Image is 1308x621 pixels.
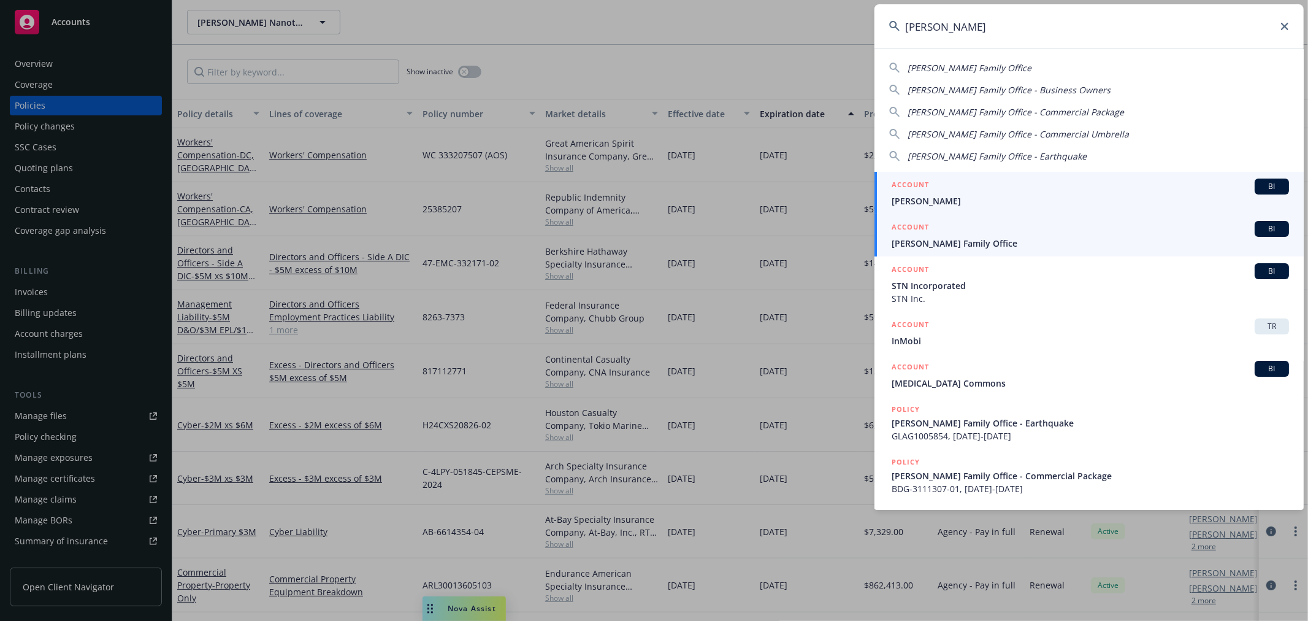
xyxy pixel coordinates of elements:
[892,292,1289,305] span: STN Inc.
[874,214,1304,256] a: ACCOUNTBI[PERSON_NAME] Family Office
[874,172,1304,214] a: ACCOUNTBI[PERSON_NAME]
[908,84,1111,96] span: [PERSON_NAME] Family Office - Business Owners
[892,509,920,521] h5: POLICY
[908,62,1031,74] span: [PERSON_NAME] Family Office
[892,482,1289,495] span: BDG-3111307-01, [DATE]-[DATE]
[892,179,929,193] h5: ACCOUNT
[874,312,1304,354] a: ACCOUNTTRInMobi
[892,195,1289,207] span: [PERSON_NAME]
[874,396,1304,449] a: POLICY[PERSON_NAME] Family Office - EarthquakeGLAG1005854, [DATE]-[DATE]
[892,469,1289,482] span: [PERSON_NAME] Family Office - Commercial Package
[874,354,1304,396] a: ACCOUNTBI[MEDICAL_DATA] Commons
[892,318,929,333] h5: ACCOUNT
[892,417,1289,430] span: [PERSON_NAME] Family Office - Earthquake
[908,150,1087,162] span: [PERSON_NAME] Family Office - Earthquake
[892,377,1289,390] span: [MEDICAL_DATA] Commons
[908,128,1129,140] span: [PERSON_NAME] Family Office - Commercial Umbrella
[874,4,1304,48] input: Search...
[1260,321,1284,332] span: TR
[892,221,929,236] h5: ACCOUNT
[874,502,1304,555] a: POLICY
[892,263,929,278] h5: ACCOUNT
[874,256,1304,312] a: ACCOUNTBISTN IncorporatedSTN Inc.
[892,361,929,376] h5: ACCOUNT
[892,403,920,415] h5: POLICY
[1260,223,1284,234] span: BI
[892,279,1289,292] span: STN Incorporated
[892,237,1289,250] span: [PERSON_NAME] Family Office
[908,106,1124,118] span: [PERSON_NAME] Family Office - Commercial Package
[874,449,1304,502] a: POLICY[PERSON_NAME] Family Office - Commercial PackageBDG-3111307-01, [DATE]-[DATE]
[892,456,920,468] h5: POLICY
[892,430,1289,442] span: GLAG1005854, [DATE]-[DATE]
[1260,181,1284,192] span: BI
[892,334,1289,347] span: InMobi
[1260,266,1284,277] span: BI
[1260,363,1284,374] span: BI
